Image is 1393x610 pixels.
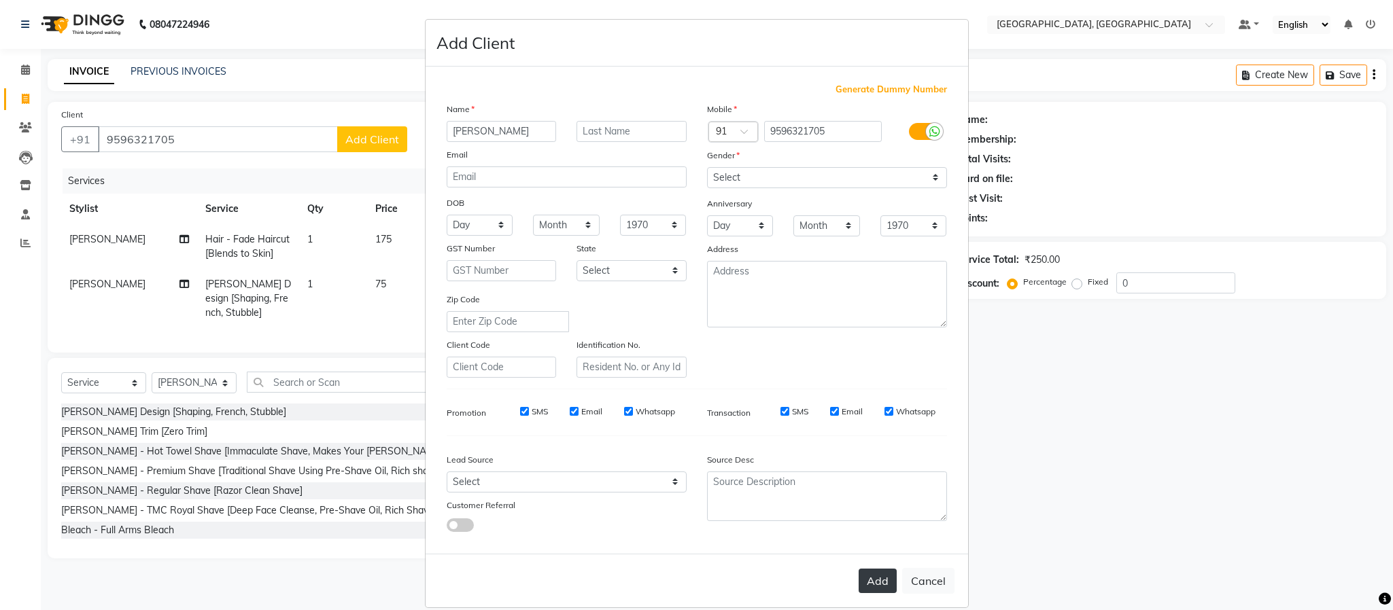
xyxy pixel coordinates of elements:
input: Client Code [447,357,557,378]
label: Identification No. [577,339,640,351]
input: Mobile [764,121,882,142]
label: Anniversary [707,198,752,210]
label: Lead Source [447,454,494,466]
input: Last Name [577,121,687,142]
label: Mobile [707,103,737,115]
input: Email [447,166,687,187]
label: Gender [707,149,740,162]
label: Customer Referral [447,499,515,512]
label: Name [447,103,475,115]
input: Enter Zip Code [447,311,569,332]
label: DOB [447,197,464,209]
button: Cancel [902,568,955,594]
button: Add [859,569,897,593]
label: Email [842,406,863,418]
input: First Name [447,121,557,142]
label: Client Code [447,339,490,351]
label: SMS [792,406,808,418]
label: GST Number [447,243,495,255]
input: Resident No. or Any Id [577,357,687,378]
label: Promotion [447,407,486,419]
label: State [577,243,596,255]
label: Email [447,149,468,161]
label: Whatsapp [896,406,935,418]
label: Source Desc [707,454,754,466]
label: Whatsapp [636,406,675,418]
span: Generate Dummy Number [836,83,947,96]
input: GST Number [447,260,557,281]
label: Zip Code [447,293,480,306]
label: Address [707,243,738,255]
label: SMS [532,406,548,418]
label: Email [581,406,602,418]
label: Transaction [707,407,751,419]
h4: Add Client [436,31,515,55]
